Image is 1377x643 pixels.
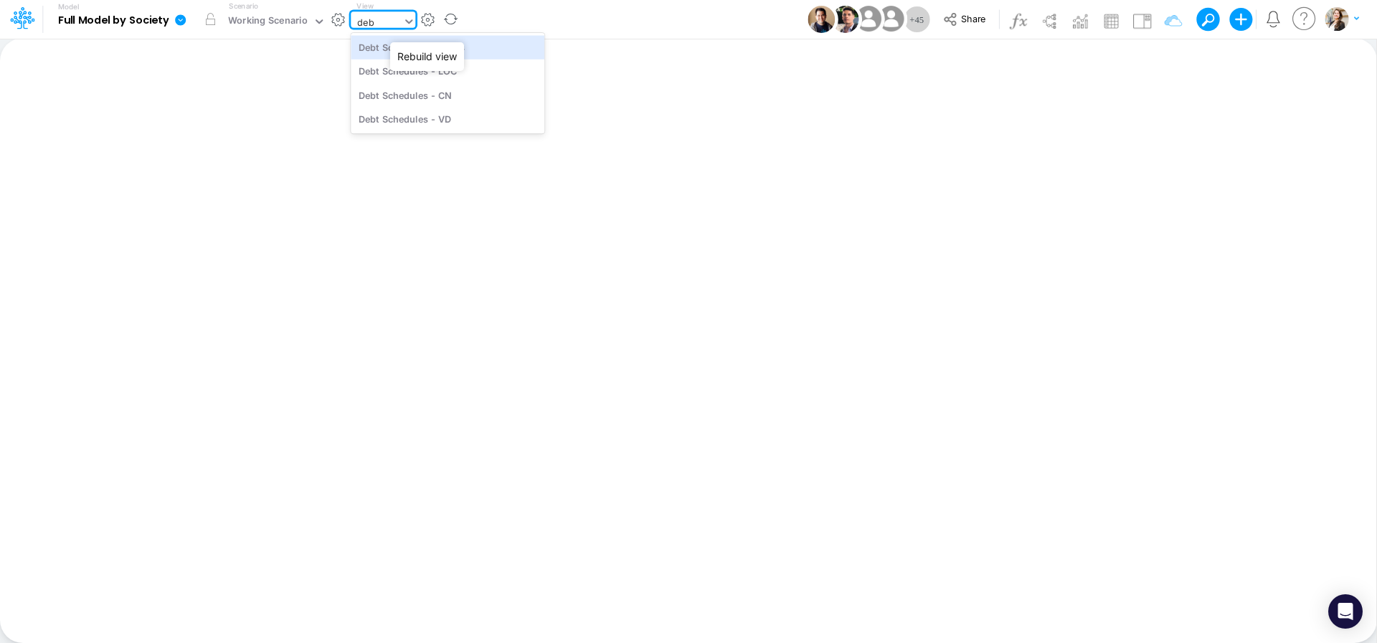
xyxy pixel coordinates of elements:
[852,3,884,35] img: User Image Icon
[909,15,924,24] span: + 45
[351,35,544,59] div: Debt Schedules - Loans
[390,42,464,71] div: Rebuild view
[351,107,544,130] div: Debt Schedules - VD
[936,9,995,31] button: Share
[1328,594,1363,629] div: Open Intercom Messenger
[351,83,544,107] div: Debt Schedules - CN
[1265,11,1282,27] a: Notifications
[351,59,544,83] div: Debt Schedules - LOC
[228,14,308,30] div: Working Scenario
[229,1,258,11] label: Scenario
[356,1,373,11] label: View
[808,6,835,33] img: User Image Icon
[831,6,858,33] img: User Image Icon
[875,3,907,35] img: User Image Icon
[58,3,80,11] label: Model
[58,14,169,27] b: Full Model by Society
[961,13,985,24] span: Share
